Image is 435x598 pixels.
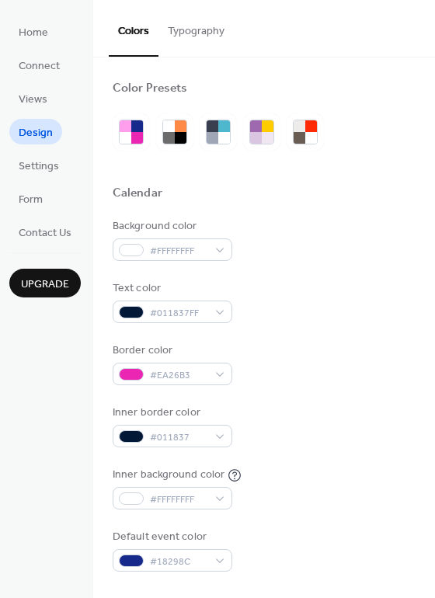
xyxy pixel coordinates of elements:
[19,92,47,108] span: Views
[19,192,43,208] span: Form
[19,158,59,175] span: Settings
[150,243,207,259] span: #FFFFFFFF
[113,280,229,297] div: Text color
[9,19,57,44] a: Home
[113,342,229,359] div: Border color
[21,276,69,293] span: Upgrade
[113,81,187,97] div: Color Presets
[9,85,57,111] a: Views
[150,554,207,570] span: #18298C
[19,225,71,242] span: Contact Us
[19,25,48,41] span: Home
[113,218,229,235] div: Background color
[9,269,81,297] button: Upgrade
[113,529,229,545] div: Default event color
[150,429,207,446] span: #011837
[9,152,68,178] a: Settings
[113,405,229,421] div: Inner border color
[9,119,62,144] a: Design
[19,58,60,75] span: Connect
[150,367,207,384] span: #EA26B3
[9,186,52,211] a: Form
[9,52,69,78] a: Connect
[150,305,207,322] span: #011837FF
[113,186,162,202] div: Calendar
[113,467,224,483] div: Inner background color
[9,219,81,245] a: Contact Us
[19,125,53,141] span: Design
[150,492,207,508] span: #FFFFFFFF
